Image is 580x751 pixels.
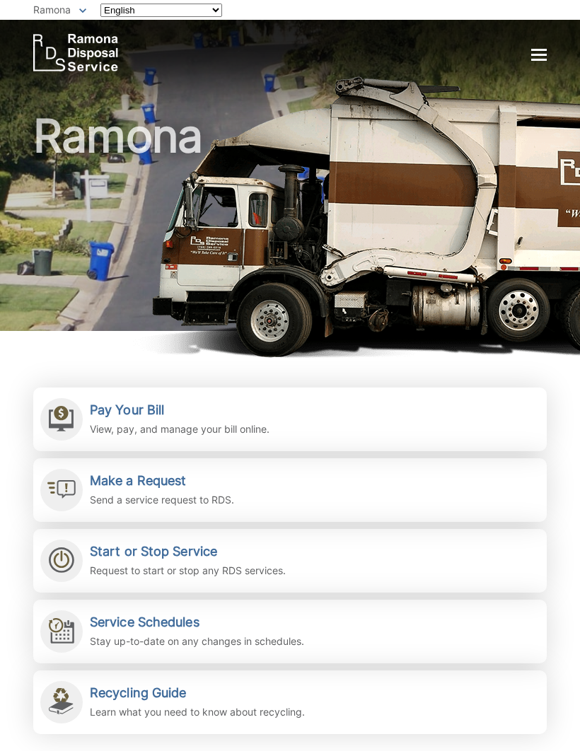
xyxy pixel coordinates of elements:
h2: Make a Request [90,473,234,489]
h1: Ramona [33,113,547,337]
span: Ramona [33,4,71,16]
a: Pay Your Bill View, pay, and manage your bill online. [33,388,547,451]
p: Learn what you need to know about recycling. [90,704,305,720]
h2: Pay Your Bill [90,402,269,418]
a: Make a Request Send a service request to RDS. [33,458,547,522]
h2: Service Schedules [90,615,304,630]
h2: Start or Stop Service [90,544,286,559]
p: Request to start or stop any RDS services. [90,563,286,578]
a: EDCD logo. Return to the homepage. [33,34,118,71]
a: Service Schedules Stay up-to-date on any changes in schedules. [33,600,547,663]
h2: Recycling Guide [90,685,305,701]
select: Select a language [100,4,222,17]
p: Stay up-to-date on any changes in schedules. [90,634,304,649]
p: Send a service request to RDS. [90,492,234,508]
p: View, pay, and manage your bill online. [90,421,269,437]
a: Recycling Guide Learn what you need to know about recycling. [33,670,547,734]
